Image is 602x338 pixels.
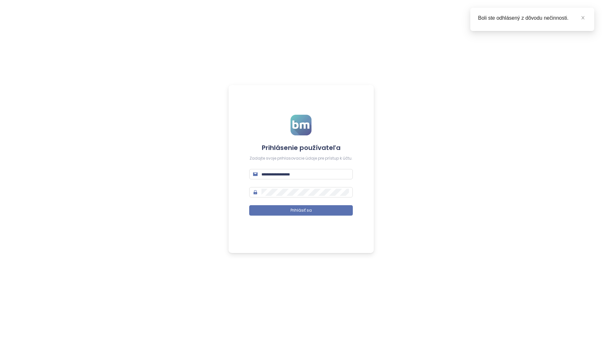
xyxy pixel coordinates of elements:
[249,205,353,216] button: Prihlásiť sa
[291,115,311,135] img: logo
[291,207,312,214] span: Prihlásiť sa
[253,190,258,195] span: lock
[253,172,258,176] span: mail
[581,16,585,20] span: close
[249,155,353,162] div: Zadajte svoje prihlasovacie údaje pre prístup k účtu.
[478,14,587,22] div: Boli ste odhlásený z dôvodu nečinnosti.
[249,143,353,152] h4: Prihlásenie používateľa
